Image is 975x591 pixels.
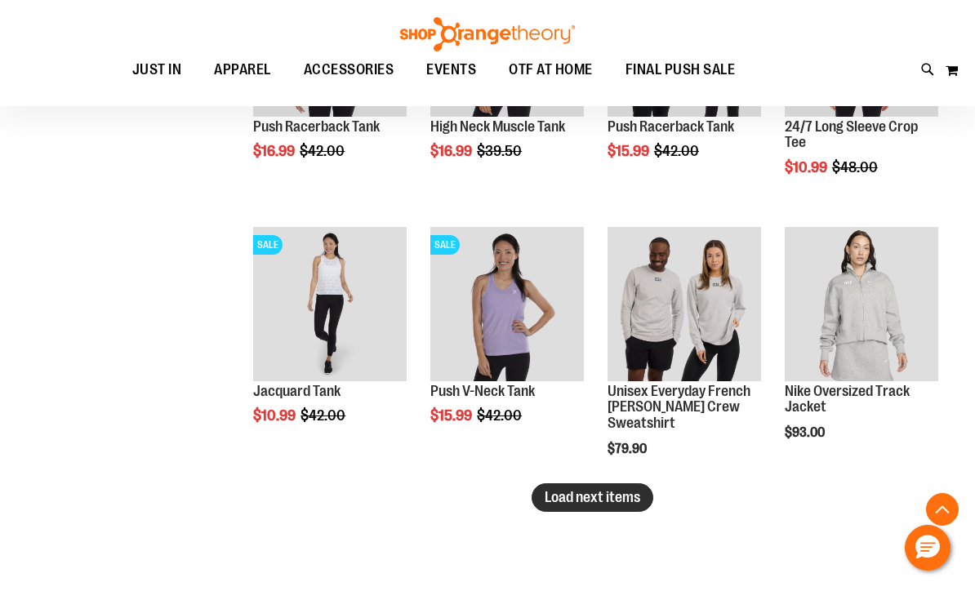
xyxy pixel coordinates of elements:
[430,235,460,255] span: SALE
[430,407,474,424] span: $15.99
[608,383,750,432] a: Unisex Everyday French [PERSON_NAME] Crew Sweatshirt
[116,51,198,89] a: JUST IN
[430,227,584,383] a: Product image for Push V-Neck TankSALE
[785,227,938,380] img: Nike Oversized Track Jacket
[785,118,918,151] a: 24/7 Long Sleeve Crop Tee
[608,442,649,456] span: $79.90
[132,51,182,88] span: JUST IN
[430,143,474,159] span: $16.99
[832,159,880,176] span: $48.00
[608,118,734,135] a: Push Racerback Tank
[253,235,283,255] span: SALE
[926,493,959,526] button: Back To Top
[905,525,951,571] button: Hello, have a question? Let’s chat.
[300,143,347,159] span: $42.00
[253,383,341,399] a: Jacquard Tank
[426,51,476,88] span: EVENTS
[532,483,653,512] button: Load next items
[245,219,415,465] div: product
[599,219,769,498] div: product
[304,51,394,88] span: ACCESSORIES
[253,118,380,135] a: Push Racerback Tank
[608,143,652,159] span: $15.99
[422,219,592,465] div: product
[477,143,524,159] span: $39.50
[608,227,761,383] a: Unisex Everyday French Terry Crew Sweatshirt
[477,407,524,424] span: $42.00
[410,51,492,89] a: EVENTS
[545,489,640,505] span: Load next items
[785,159,830,176] span: $10.99
[214,51,271,88] span: APPAREL
[301,407,348,424] span: $42.00
[654,143,701,159] span: $42.00
[430,383,535,399] a: Push V-Neck Tank
[253,407,298,424] span: $10.99
[509,51,593,88] span: OTF AT HOME
[253,227,407,380] img: Front view of Jacquard Tank
[626,51,736,88] span: FINAL PUSH SALE
[198,51,287,88] a: APPAREL
[785,383,910,415] a: Nike Oversized Track Jacket
[253,227,407,383] a: Front view of Jacquard TankSALE
[777,219,946,482] div: product
[430,227,584,380] img: Product image for Push V-Neck Tank
[785,227,938,383] a: Nike Oversized Track Jacket
[398,17,577,51] img: Shop Orangetheory
[785,425,827,440] span: $93.00
[430,118,565,135] a: High Neck Muscle Tank
[253,143,297,159] span: $16.99
[608,227,761,380] img: Unisex Everyday French Terry Crew Sweatshirt
[492,51,609,89] a: OTF AT HOME
[287,51,411,89] a: ACCESSORIES
[609,51,752,89] a: FINAL PUSH SALE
